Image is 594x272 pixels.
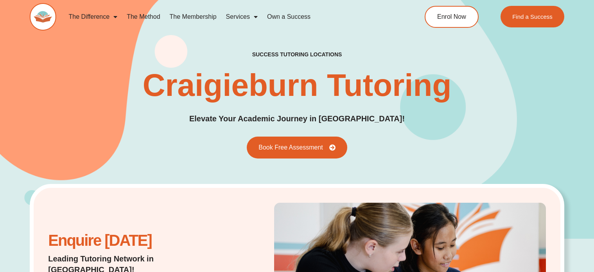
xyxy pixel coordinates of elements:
p: Elevate Your Academic Journey in [GEOGRAPHIC_DATA]! [189,113,405,125]
span: Enrol Now [437,14,466,20]
nav: Menu [64,8,395,26]
h2: success tutoring locations [252,51,342,58]
h1: Craigieburn Tutoring [143,70,452,101]
a: Services [221,8,262,26]
h2: Enquire [DATE] [48,236,227,245]
a: The Difference [64,8,122,26]
span: Book Free Assessment [258,144,323,151]
a: Own a Success [262,8,315,26]
a: The Method [122,8,165,26]
a: Find a Success [501,6,565,27]
a: Book Free Assessment [247,137,347,159]
a: The Membership [165,8,221,26]
a: Enrol Now [425,6,479,28]
span: Find a Success [513,14,553,20]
